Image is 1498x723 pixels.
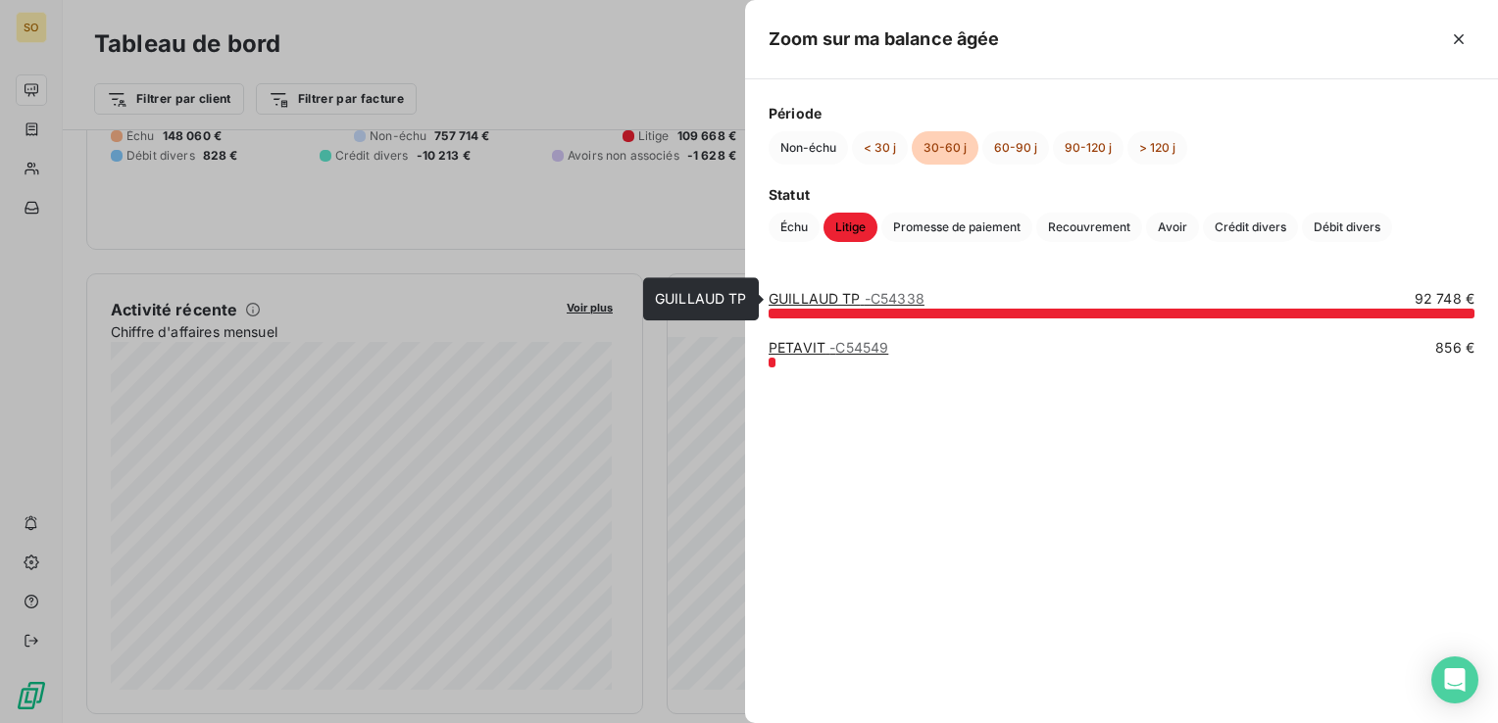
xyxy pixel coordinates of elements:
[769,103,1474,123] span: Période
[769,339,888,356] a: PETAVIT
[1127,131,1187,165] button: > 120 j
[865,290,924,307] span: - C54338
[881,213,1032,242] button: Promesse de paiement
[852,131,908,165] button: < 30 j
[1431,656,1478,703] div: Open Intercom Messenger
[1053,131,1123,165] button: 90-120 j
[769,131,848,165] button: Non-échu
[769,25,1000,53] h5: Zoom sur ma balance âgée
[769,290,924,307] a: GUILLAUD TP
[982,131,1049,165] button: 60-90 j
[1036,213,1142,242] button: Recouvrement
[1415,289,1474,309] span: 92 748 €
[655,290,747,307] span: GUILLAUD TP
[824,213,877,242] button: Litige
[1435,338,1474,358] span: 856 €
[1203,213,1298,242] button: Crédit divers
[1302,213,1392,242] button: Débit divers
[829,339,888,356] span: - C54549
[1146,213,1199,242] button: Avoir
[769,184,1474,205] span: Statut
[769,213,820,242] button: Échu
[912,131,978,165] button: 30-60 j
